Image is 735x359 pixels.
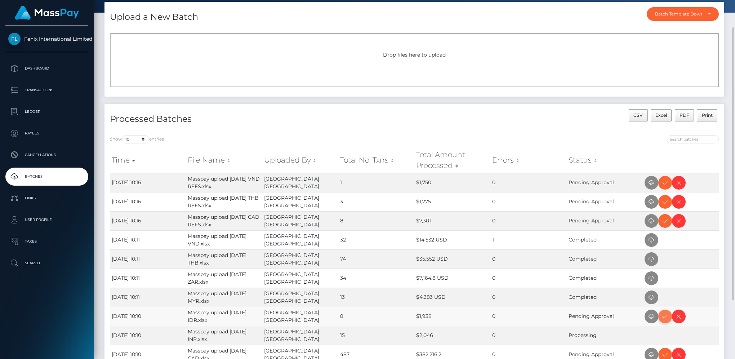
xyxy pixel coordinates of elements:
td: Completed [567,249,643,269]
a: Taxes [5,232,88,251]
th: Uploaded By: activate to sort column ascending [262,147,338,173]
td: 0 [490,269,566,288]
td: [DATE] 10:11 [110,230,186,249]
td: 0 [490,307,566,326]
td: Masspay upload [DATE] VND.xlsx [186,230,262,249]
th: Total Amount Processed: activate to sort column ascending [414,147,490,173]
td: [GEOGRAPHIC_DATA] [GEOGRAPHIC_DATA] [262,288,338,307]
th: Total No. Txns: activate to sort column ascending [338,147,414,173]
a: Payees [5,124,88,142]
td: [DATE] 10:10 [110,326,186,345]
button: Excel [651,109,672,121]
td: [DATE] 10:11 [110,269,186,288]
span: PDF [680,112,689,118]
td: [DATE] 10:11 [110,288,186,307]
td: [DATE] 10:11 [110,249,186,269]
td: 34 [338,269,414,288]
td: Pending Approval [567,173,643,192]
span: CSV [633,112,643,118]
td: 8 [338,211,414,230]
td: Completed [567,230,643,249]
td: [DATE] 10:10 [110,307,186,326]
td: 0 [490,173,566,192]
td: Masspay upload [DATE] INR.xlsx [186,326,262,345]
img: MassPay Logo [15,6,79,20]
p: Links [8,193,85,204]
p: Batches [8,171,85,182]
td: Pending Approval [567,307,643,326]
td: [GEOGRAPHIC_DATA] [GEOGRAPHIC_DATA] [262,192,338,211]
span: Drop files here to upload [383,52,446,58]
a: Batches [5,168,88,186]
button: Batch Template Download [647,7,719,21]
p: Search [8,258,85,269]
td: $2,046 [414,326,490,345]
img: Fenix International Limited [8,33,21,45]
td: $7,164.8 USD [414,269,490,288]
td: $1,938 [414,307,490,326]
a: Links [5,189,88,207]
td: Processing [567,326,643,345]
td: [DATE] 10:16 [110,173,186,192]
td: Masspay upload [DATE] ZAR.xlsx [186,269,262,288]
td: [GEOGRAPHIC_DATA] [GEOGRAPHIC_DATA] [262,269,338,288]
td: [GEOGRAPHIC_DATA] [GEOGRAPHIC_DATA] [262,307,338,326]
td: Pending Approval [567,211,643,230]
p: Taxes [8,236,85,247]
td: $4,383 USD [414,288,490,307]
td: [DATE] 10:16 [110,211,186,230]
td: Completed [567,269,643,288]
th: Status: activate to sort column ascending [567,147,643,173]
input: Search batches [667,135,719,143]
a: Transactions [5,81,88,99]
td: Masspay upload [DATE] IDR.xlsx [186,307,262,326]
td: Completed [567,288,643,307]
td: [GEOGRAPHIC_DATA] [GEOGRAPHIC_DATA] [262,211,338,230]
td: Masspay upload [DATE] MYR.xlsx [186,288,262,307]
td: 0 [490,288,566,307]
th: Time: activate to sort column ascending [110,147,186,173]
td: $14,532 USD [414,230,490,249]
label: Show entries [110,135,164,143]
button: CSV [629,109,648,121]
td: [GEOGRAPHIC_DATA] [GEOGRAPHIC_DATA] [262,230,338,249]
a: Search [5,254,88,272]
td: [GEOGRAPHIC_DATA] [GEOGRAPHIC_DATA] [262,326,338,345]
td: Pending Approval [567,192,643,211]
button: Print [697,109,717,121]
td: 0 [490,192,566,211]
td: 1 [490,230,566,249]
a: Dashboard [5,59,88,77]
td: [DATE] 10:16 [110,192,186,211]
span: Excel [655,112,667,118]
td: 32 [338,230,414,249]
td: [GEOGRAPHIC_DATA] [GEOGRAPHIC_DATA] [262,173,338,192]
td: 3 [338,192,414,211]
td: $7,301 [414,211,490,230]
td: 0 [490,211,566,230]
td: Masspay upload [DATE] THB REFS.xlsx [186,192,262,211]
p: Transactions [8,85,85,96]
th: Errors: activate to sort column ascending [490,147,566,173]
span: Print [702,112,713,118]
h4: Processed Batches [110,113,409,125]
p: User Profile [8,214,85,225]
td: 15 [338,326,414,345]
td: 8 [338,307,414,326]
td: 13 [338,288,414,307]
a: User Profile [5,211,88,229]
th: File Name: activate to sort column ascending [186,147,262,173]
h4: Upload a New Batch [110,11,198,23]
td: $35,552 USD [414,249,490,269]
td: $1,750 [414,173,490,192]
p: Dashboard [8,63,85,74]
td: Masspay upload [DATE] VND REFS.xlsx [186,173,262,192]
td: 74 [338,249,414,269]
a: Cancellations [5,146,88,164]
span: Fenix International Limited [5,36,88,42]
p: Payees [8,128,85,139]
select: Showentries [122,135,149,143]
td: 1 [338,173,414,192]
p: Cancellations [8,150,85,160]
button: PDF [675,109,694,121]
